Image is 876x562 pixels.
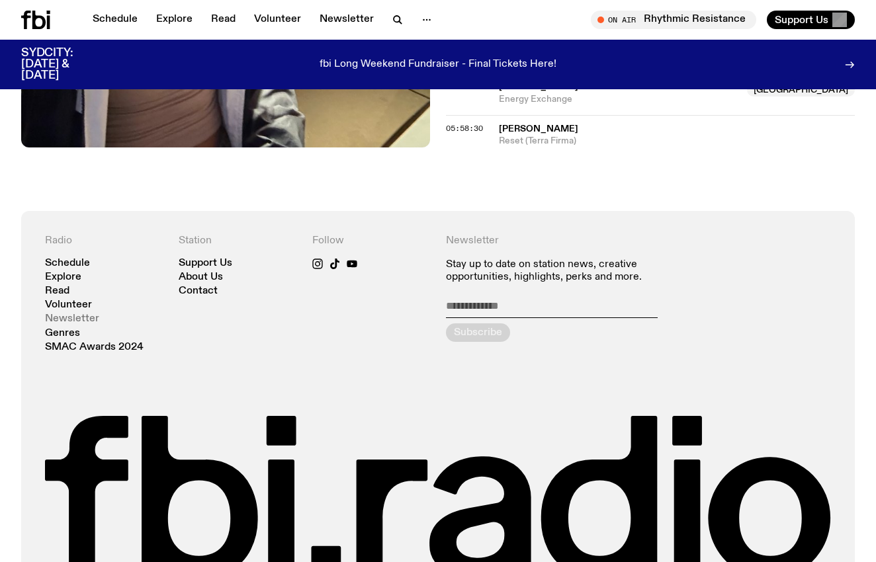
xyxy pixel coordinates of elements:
[21,48,106,81] h3: SYDCITY: [DATE] & [DATE]
[148,11,200,29] a: Explore
[767,11,855,29] button: Support Us
[45,329,80,339] a: Genres
[499,135,855,147] span: Reset (Terra Firma)
[446,125,483,132] button: 05:58:30
[775,14,828,26] span: Support Us
[246,11,309,29] a: Volunteer
[446,123,483,134] span: 05:58:30
[179,272,223,282] a: About Us
[446,323,510,342] button: Subscribe
[45,342,144,352] a: SMAC Awards 2024
[747,83,855,97] span: [GEOGRAPHIC_DATA]
[499,93,739,106] span: Energy Exchange
[179,235,296,247] h4: Station
[45,235,163,247] h4: Radio
[203,11,243,29] a: Read
[85,11,146,29] a: Schedule
[45,300,92,310] a: Volunteer
[45,259,90,268] a: Schedule
[312,235,430,247] h4: Follow
[446,235,697,247] h4: Newsletter
[320,59,556,71] p: fbi Long Weekend Fundraiser - Final Tickets Here!
[45,272,81,282] a: Explore
[45,314,99,324] a: Newsletter
[179,259,232,268] a: Support Us
[499,124,578,134] span: [PERSON_NAME]
[45,286,69,296] a: Read
[446,83,483,91] button: 05:52:55
[591,11,756,29] button: On AirRhythmic Resistance
[179,286,218,296] a: Contact
[446,259,697,284] p: Stay up to date on station news, creative opportunities, highlights, perks and more.
[312,11,382,29] a: Newsletter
